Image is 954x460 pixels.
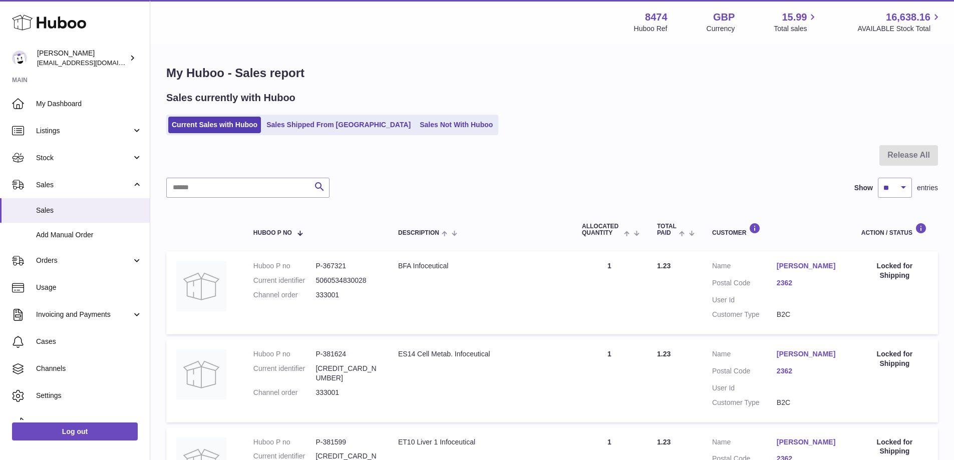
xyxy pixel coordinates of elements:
[857,24,942,34] span: AVAILABLE Stock Total
[36,391,142,400] span: Settings
[777,366,841,376] a: 2362
[36,337,142,346] span: Cases
[712,295,777,305] dt: User Id
[36,180,132,190] span: Sales
[253,276,316,285] dt: Current identifier
[166,91,295,105] h2: Sales currently with Huboo
[917,183,938,193] span: entries
[36,364,142,373] span: Channels
[861,349,928,368] div: Locked for Shipping
[712,398,777,407] dt: Customer Type
[777,310,841,319] dd: B2C
[36,310,132,319] span: Invoicing and Payments
[712,366,777,378] dt: Postal Code
[861,437,928,456] div: Locked for Shipping
[315,276,378,285] dd: 5060534830028
[315,388,378,397] dd: 333001
[712,278,777,290] dt: Postal Code
[12,422,138,440] a: Log out
[398,230,439,236] span: Description
[712,310,777,319] dt: Customer Type
[176,261,226,311] img: no-photo.jpg
[12,51,27,66] img: orders@neshealth.com
[782,11,807,24] span: 15.99
[398,437,562,447] div: ET10 Liver 1 Infoceutical
[777,398,841,407] dd: B2C
[315,261,378,271] dd: P-367321
[854,183,873,193] label: Show
[777,437,841,447] a: [PERSON_NAME]
[645,11,668,24] strong: 8474
[582,223,621,236] span: ALLOCATED Quantity
[166,65,938,81] h1: My Huboo - Sales report
[712,261,777,273] dt: Name
[707,24,735,34] div: Currency
[857,11,942,34] a: 16,638.16 AVAILABLE Stock Total
[712,349,777,361] dt: Name
[398,349,562,359] div: ES14 Cell Metab. Infoceutical
[657,438,671,446] span: 1.23
[572,339,647,422] td: 1
[253,290,316,300] dt: Channel order
[777,261,841,271] a: [PERSON_NAME]
[712,437,777,449] dt: Name
[37,59,147,67] span: [EMAIL_ADDRESS][DOMAIN_NAME]
[36,283,142,292] span: Usage
[416,117,496,133] a: Sales Not With Huboo
[253,388,316,397] dt: Channel order
[315,349,378,359] dd: P-381624
[777,278,841,288] a: 2362
[315,364,378,383] dd: [CREDIT_CARD_NUMBER]
[36,126,132,136] span: Listings
[168,117,261,133] a: Current Sales with Huboo
[657,350,671,358] span: 1.23
[398,261,562,271] div: BFA Infoceutical
[253,437,316,447] dt: Huboo P no
[572,251,647,334] td: 1
[253,261,316,271] dt: Huboo P no
[36,256,132,265] span: Orders
[36,153,132,163] span: Stock
[777,349,841,359] a: [PERSON_NAME]
[861,223,928,236] div: Action / Status
[36,230,142,240] span: Add Manual Order
[315,437,378,447] dd: P-381599
[253,230,292,236] span: Huboo P no
[712,383,777,393] dt: User Id
[263,117,414,133] a: Sales Shipped From [GEOGRAPHIC_DATA]
[774,11,818,34] a: 15.99 Total sales
[634,24,668,34] div: Huboo Ref
[36,418,142,427] span: Returns
[253,349,316,359] dt: Huboo P no
[712,223,841,236] div: Customer
[861,261,928,280] div: Locked for Shipping
[657,223,677,236] span: Total paid
[37,49,127,68] div: [PERSON_NAME]
[886,11,930,24] span: 16,638.16
[657,262,671,270] span: 1.23
[774,24,818,34] span: Total sales
[315,290,378,300] dd: 333001
[253,364,316,383] dt: Current identifier
[36,206,142,215] span: Sales
[36,99,142,109] span: My Dashboard
[713,11,735,24] strong: GBP
[176,349,226,399] img: no-photo.jpg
